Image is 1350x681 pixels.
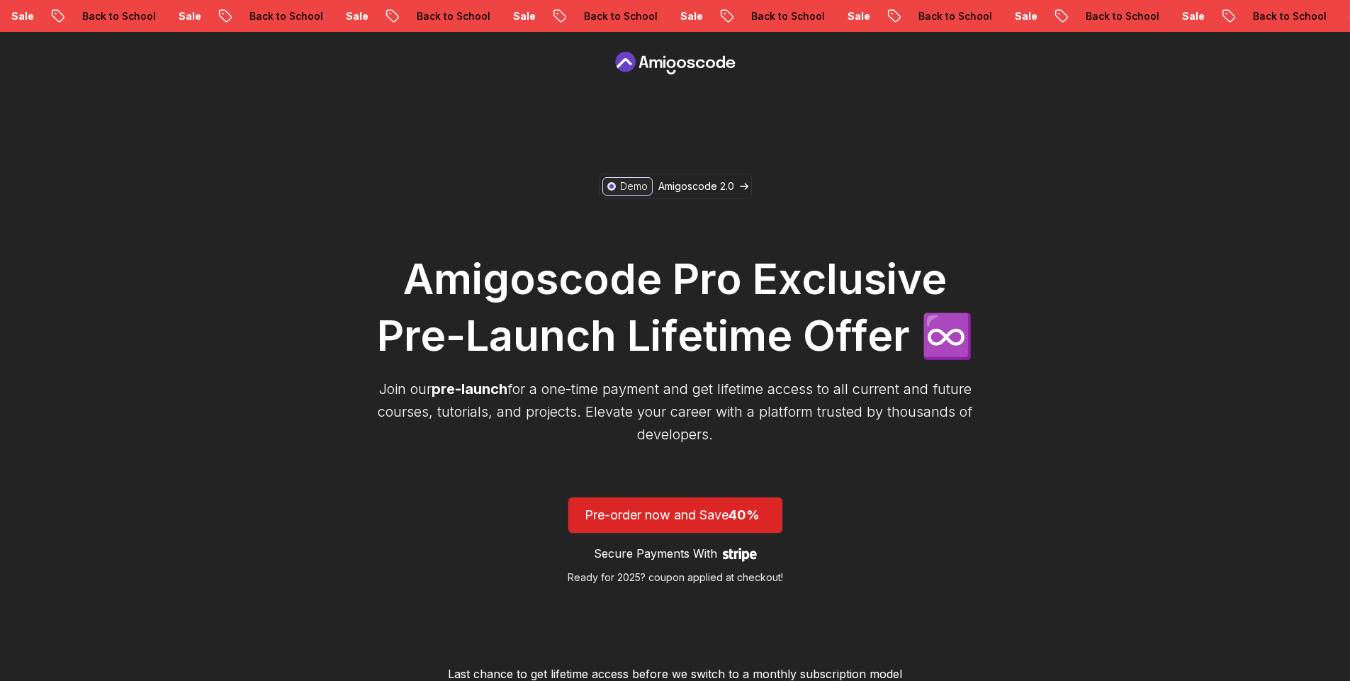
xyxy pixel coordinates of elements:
[483,9,528,23] p: Sale
[650,9,695,23] p: Sale
[721,9,817,23] p: Back to School
[1222,9,1319,23] p: Back to School
[568,570,783,585] p: Ready for 2025? coupon applied at checkout!
[315,9,361,23] p: Sale
[553,9,650,23] p: Back to School
[52,9,148,23] p: Back to School
[371,378,980,446] p: Join our for a one-time payment and get lifetime access to all current and future courses, tutori...
[658,179,734,193] p: Amigoscode 2.0
[817,9,862,23] p: Sale
[1055,9,1152,23] p: Back to School
[599,174,752,199] a: DemoAmigoscode 2.0
[568,497,783,585] a: lifetime-access
[729,507,760,522] span: 40%
[984,9,1030,23] p: Sale
[612,52,739,74] a: Pre Order page
[148,9,193,23] p: Sale
[386,9,483,23] p: Back to School
[888,9,984,23] p: Back to School
[594,545,717,562] p: Secure Payments With
[585,505,766,525] p: Pre-order now and Save
[371,250,980,364] h1: Amigoscode Pro Exclusive Pre-Launch Lifetime Offer ♾️
[219,9,315,23] p: Back to School
[432,381,507,398] span: pre-launch
[620,179,648,193] p: Demo
[1152,9,1197,23] p: Sale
